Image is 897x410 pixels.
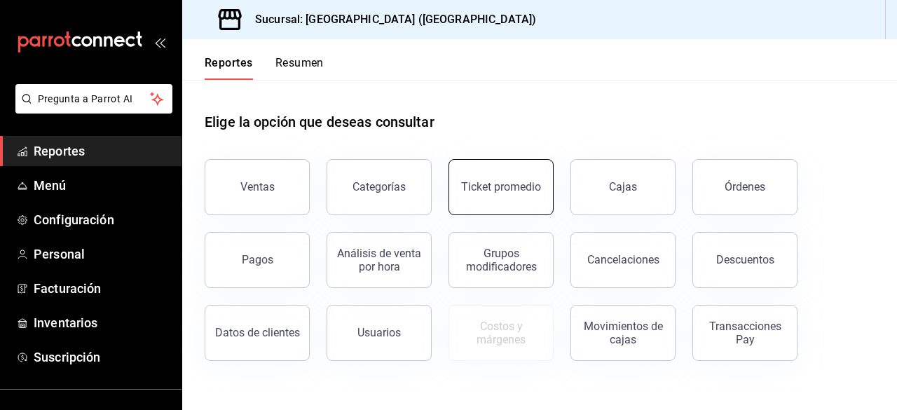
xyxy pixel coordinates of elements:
[154,36,165,48] button: open_drawer_menu
[448,305,554,361] button: Contrata inventarios para ver este reporte
[458,247,545,273] div: Grupos modificadores
[275,56,324,80] button: Resumen
[580,320,666,346] div: Movimientos de cajas
[609,180,637,193] div: Cajas
[205,56,324,80] div: navigation tabs
[205,305,310,361] button: Datos de clientes
[692,305,797,361] button: Transacciones Pay
[205,111,434,132] h1: Elige la opción que deseas consultar
[205,232,310,288] button: Pagos
[34,142,170,160] span: Reportes
[357,326,401,339] div: Usuarios
[570,232,676,288] button: Cancelaciones
[242,253,273,266] div: Pagos
[34,313,170,332] span: Inventarios
[34,245,170,264] span: Personal
[205,56,253,80] button: Reportes
[34,176,170,195] span: Menú
[716,253,774,266] div: Descuentos
[215,326,300,339] div: Datos de clientes
[15,84,172,114] button: Pregunta a Parrot AI
[10,102,172,116] a: Pregunta a Parrot AI
[34,348,170,367] span: Suscripción
[34,279,170,298] span: Facturación
[725,180,765,193] div: Órdenes
[327,305,432,361] button: Usuarios
[34,210,170,229] span: Configuración
[244,11,536,28] h3: Sucursal: [GEOGRAPHIC_DATA] ([GEOGRAPHIC_DATA])
[240,180,275,193] div: Ventas
[692,159,797,215] button: Órdenes
[327,159,432,215] button: Categorías
[352,180,406,193] div: Categorías
[205,159,310,215] button: Ventas
[587,253,659,266] div: Cancelaciones
[458,320,545,346] div: Costos y márgenes
[570,159,676,215] button: Cajas
[38,92,151,107] span: Pregunta a Parrot AI
[692,232,797,288] button: Descuentos
[461,180,541,193] div: Ticket promedio
[570,305,676,361] button: Movimientos de cajas
[327,232,432,288] button: Análisis de venta por hora
[448,159,554,215] button: Ticket promedio
[336,247,423,273] div: Análisis de venta por hora
[701,320,788,346] div: Transacciones Pay
[448,232,554,288] button: Grupos modificadores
